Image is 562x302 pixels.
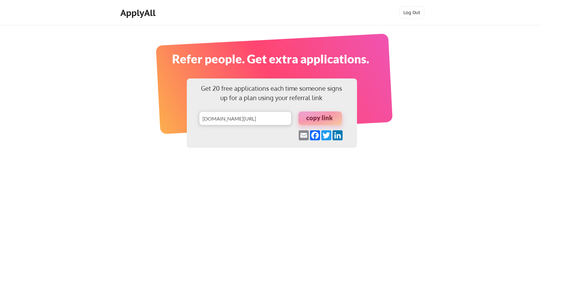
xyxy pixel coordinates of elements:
[199,84,344,102] div: Get 20 free applications each time someone signs up for a plan using your referral link
[321,130,332,140] a: Twitter
[120,8,157,18] div: ApplyAll
[79,50,462,68] div: Refer people. Get extra applications.
[399,6,424,19] button: Log Out
[332,130,343,140] a: LinkedIn
[298,130,309,140] a: Email
[309,130,321,140] a: Facebook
